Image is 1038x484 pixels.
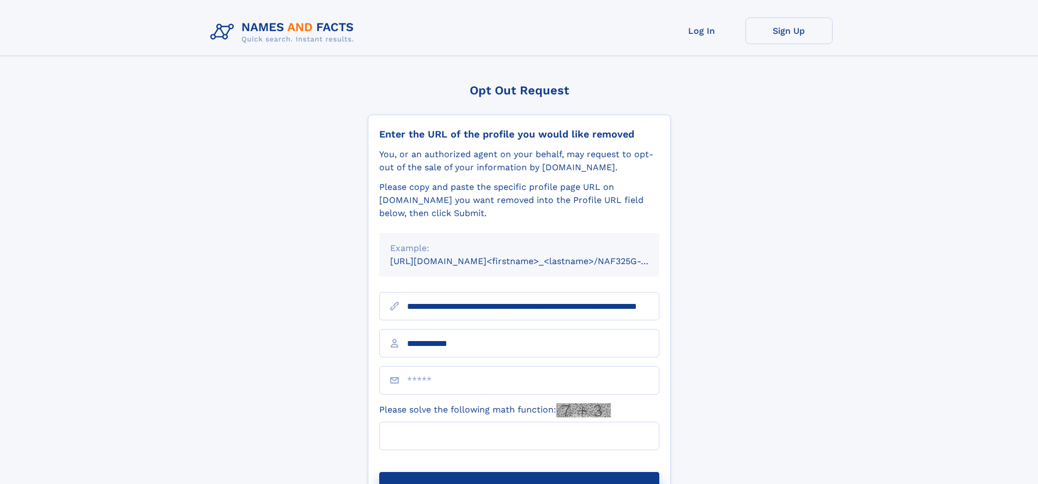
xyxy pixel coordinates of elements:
div: Please copy and paste the specific profile page URL on [DOMAIN_NAME] you want removed into the Pr... [379,181,659,220]
div: Enter the URL of the profile you would like removed [379,128,659,140]
div: Example: [390,242,648,255]
img: Logo Names and Facts [206,17,363,47]
label: Please solve the following math function: [379,403,611,417]
div: Opt Out Request [368,83,671,97]
a: Log In [658,17,745,44]
a: Sign Up [745,17,833,44]
div: You, or an authorized agent on your behalf, may request to opt-out of the sale of your informatio... [379,148,659,174]
small: [URL][DOMAIN_NAME]<firstname>_<lastname>/NAF325G-xxxxxxxx [390,256,680,266]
